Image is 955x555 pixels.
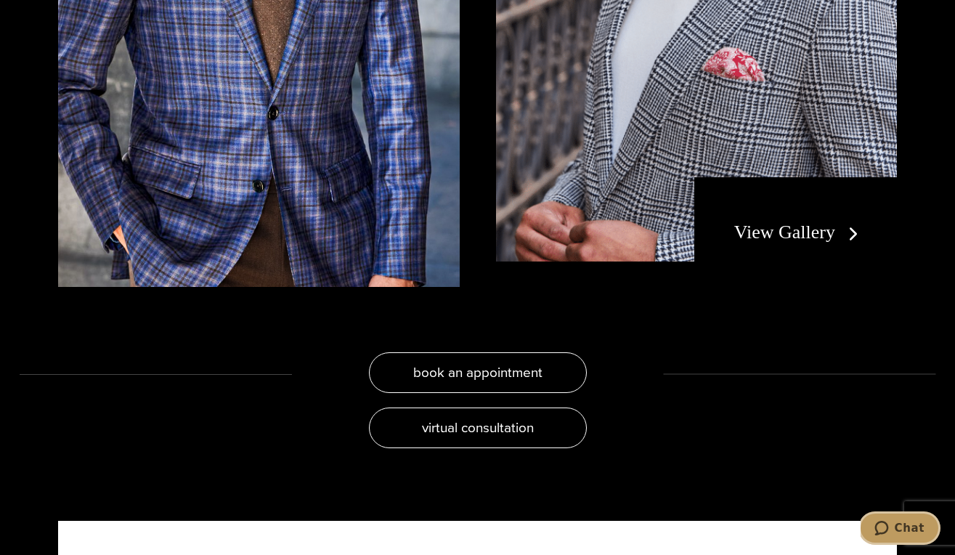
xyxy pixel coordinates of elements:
[369,408,587,448] a: virtual consultation
[369,352,587,393] a: book an appointment
[734,222,864,243] a: View Gallery
[861,511,940,548] iframe: Opens a widget where you can chat to one of our agents
[413,362,542,383] span: book an appointment
[422,417,534,438] span: virtual consultation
